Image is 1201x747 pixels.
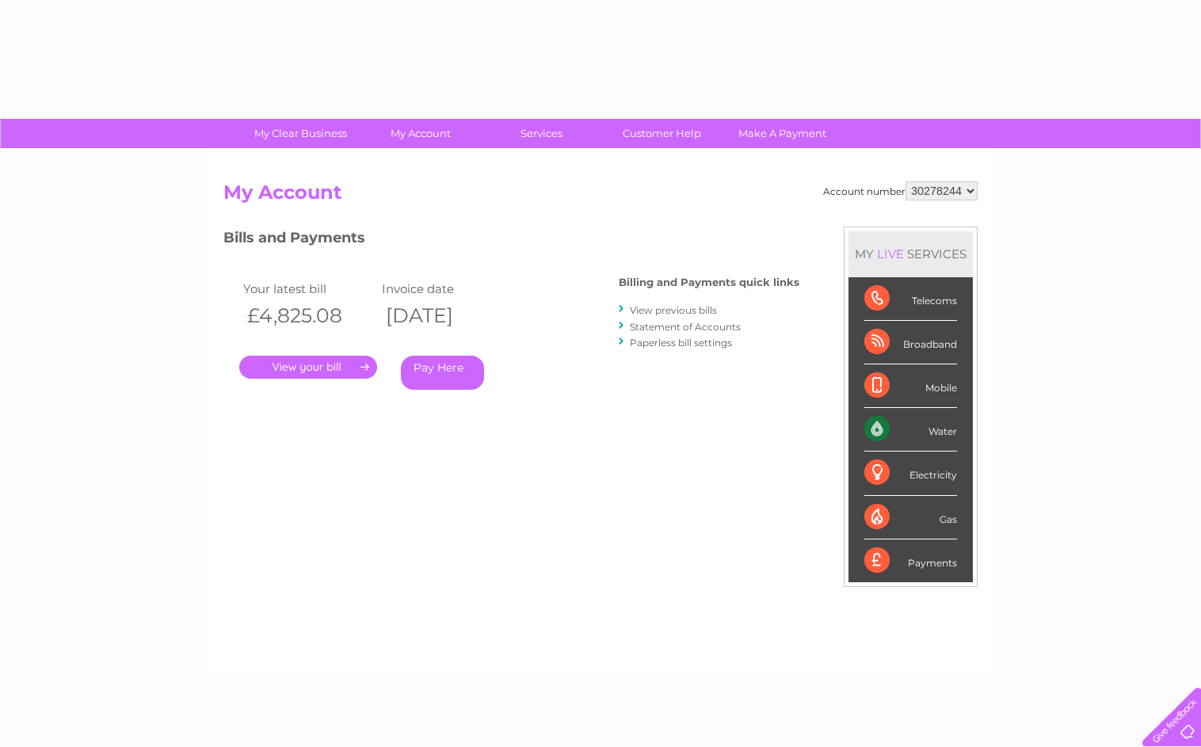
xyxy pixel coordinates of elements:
[630,321,741,333] a: Statement of Accounts
[239,356,377,379] a: .
[378,278,517,299] td: Invoice date
[597,119,727,148] a: Customer Help
[864,408,957,452] div: Water
[401,356,484,390] a: Pay Here
[864,321,957,364] div: Broadband
[356,119,486,148] a: My Account
[235,119,366,148] a: My Clear Business
[864,539,957,582] div: Payments
[476,119,607,148] a: Services
[864,277,957,321] div: Telecoms
[223,181,978,212] h2: My Account
[864,364,957,408] div: Mobile
[223,227,799,254] h3: Bills and Payments
[239,299,378,332] th: £4,825.08
[239,278,378,299] td: Your latest bill
[630,337,732,349] a: Paperless bill settings
[378,299,517,332] th: [DATE]
[619,276,799,288] h4: Billing and Payments quick links
[823,181,978,200] div: Account number
[864,496,957,539] div: Gas
[630,304,717,316] a: View previous bills
[874,246,907,261] div: LIVE
[848,231,973,276] div: MY SERVICES
[864,452,957,495] div: Electricity
[717,119,848,148] a: Make A Payment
